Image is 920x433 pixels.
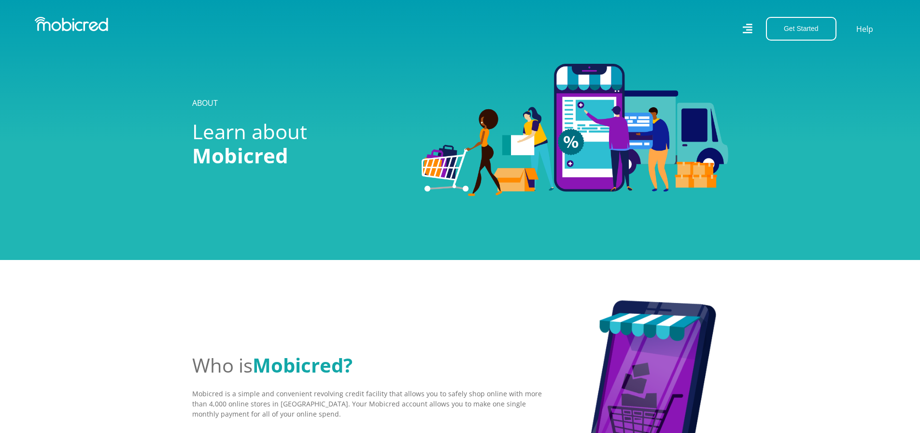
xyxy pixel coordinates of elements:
[856,23,874,35] a: Help
[422,64,728,196] img: Categories
[192,98,218,108] a: ABOUT
[192,119,407,168] h1: Learn about
[766,17,836,41] button: Get Started
[35,17,108,31] img: Mobicred
[192,389,545,419] p: Mobicred is a simple and convenient revolving credit facility that allows you to safely shop onli...
[253,352,353,378] span: Mobicred?
[192,354,545,377] h2: Who is
[192,142,288,169] span: Mobicred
